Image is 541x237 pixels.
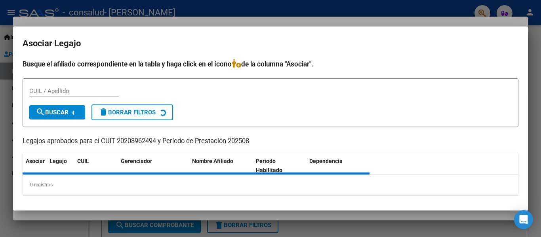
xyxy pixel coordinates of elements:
span: Nombre Afiliado [192,158,233,164]
span: Borrar Filtros [99,109,156,116]
div: 0 registros [23,175,518,195]
mat-icon: delete [99,107,108,117]
button: Buscar [29,105,85,119]
span: Buscar [36,109,69,116]
span: Asociar [26,158,45,164]
datatable-header-cell: CUIL [74,153,118,179]
datatable-header-cell: Dependencia [306,153,370,179]
span: Dependencia [309,158,343,164]
h2: Asociar Legajo [23,36,518,51]
datatable-header-cell: Gerenciador [118,153,189,179]
h4: Busque el afiliado correspondiente en la tabla y haga click en el ícono de la columna "Asociar". [23,59,518,69]
span: CUIL [77,158,89,164]
span: Legajo [50,158,67,164]
datatable-header-cell: Legajo [46,153,74,179]
p: Legajos aprobados para el CUIT 20208962494 y Período de Prestación 202508 [23,137,518,146]
mat-icon: search [36,107,45,117]
datatable-header-cell: Periodo Habilitado [253,153,306,179]
datatable-header-cell: Asociar [23,153,46,179]
button: Borrar Filtros [91,104,173,120]
datatable-header-cell: Nombre Afiliado [189,153,253,179]
span: Gerenciador [121,158,152,164]
div: Open Intercom Messenger [514,210,533,229]
span: Periodo Habilitado [256,158,282,173]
